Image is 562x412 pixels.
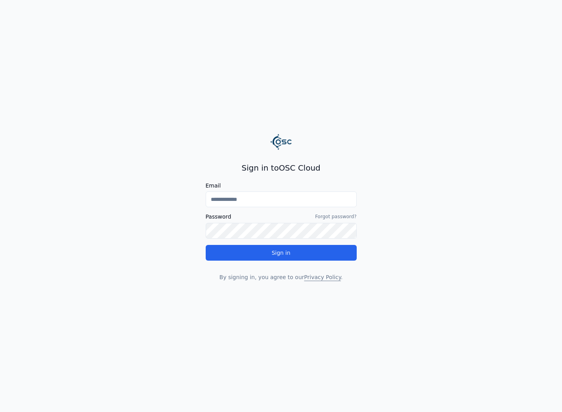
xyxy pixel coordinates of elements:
[206,245,357,261] button: Sign in
[206,273,357,281] p: By signing in, you agree to our .
[304,274,341,280] a: Privacy Policy
[270,131,292,153] img: Logo
[206,183,357,188] label: Email
[206,162,357,173] h2: Sign in to OSC Cloud
[206,214,231,219] label: Password
[315,213,356,220] a: Forgot password?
